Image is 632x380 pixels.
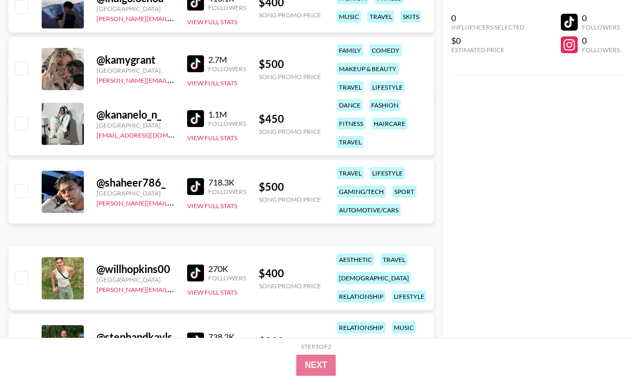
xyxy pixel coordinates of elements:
[96,53,174,66] div: @ kamygrant
[451,35,524,46] div: $0
[259,57,321,71] div: $ 500
[187,178,204,195] img: TikTok
[208,4,246,12] div: Followers
[187,110,204,127] img: TikTok
[96,108,174,121] div: @ kananelo_n_
[96,121,174,129] div: [GEOGRAPHIC_DATA]
[96,197,252,207] a: [PERSON_NAME][EMAIL_ADDRESS][DOMAIN_NAME]
[579,327,619,367] iframe: Drift Widget Chat Controller
[208,274,246,282] div: Followers
[451,13,524,23] div: 0
[337,63,398,75] div: makeup & beauty
[337,11,361,23] div: music
[337,272,411,284] div: [DEMOGRAPHIC_DATA]
[208,54,246,65] div: 2.7M
[381,254,407,266] div: travel
[370,81,405,93] div: lifestyle
[96,129,202,139] a: [EMAIL_ADDRESS][DOMAIN_NAME]
[208,177,246,188] div: 718.3K
[187,288,237,296] button: View Full Stats
[259,282,321,290] div: Song Promo Price
[259,112,321,125] div: $ 450
[187,134,237,142] button: View Full Stats
[187,265,204,281] img: TikTok
[96,262,174,276] div: @ willhopkins00
[96,74,252,84] a: [PERSON_NAME][EMAIL_ADDRESS][DOMAIN_NAME]
[96,189,174,197] div: [GEOGRAPHIC_DATA]
[187,55,204,72] img: TikTok
[259,196,321,203] div: Song Promo Price
[296,355,336,376] button: Next
[259,11,321,19] div: Song Promo Price
[451,23,524,31] div: Influencers Selected
[96,5,174,13] div: [GEOGRAPHIC_DATA]
[259,267,321,280] div: $ 400
[392,321,416,334] div: music
[96,330,174,344] div: @ stephandkayls
[337,254,374,266] div: aesthetic
[582,13,620,23] div: 0
[337,99,363,111] div: dance
[259,180,321,193] div: $ 500
[582,46,620,54] div: Followers
[367,11,394,23] div: travel
[582,23,620,31] div: Followers
[208,109,246,120] div: 1.1M
[96,13,252,23] a: [PERSON_NAME][EMAIL_ADDRESS][DOMAIN_NAME]
[372,118,407,130] div: haircare
[337,118,365,130] div: fitness
[259,335,321,348] div: $ 300
[208,332,246,342] div: 738.2K
[259,128,321,135] div: Song Promo Price
[96,66,174,74] div: [GEOGRAPHIC_DATA]
[337,290,385,303] div: relationship
[301,343,332,350] div: Step 1 of 2
[451,46,524,54] div: Estimated Price
[187,18,237,26] button: View Full Stats
[187,333,204,349] img: TikTok
[392,186,416,198] div: sport
[392,290,426,303] div: lifestyle
[208,188,246,196] div: Followers
[337,321,385,334] div: relationship
[369,99,401,111] div: fashion
[96,276,174,284] div: [GEOGRAPHIC_DATA]
[370,167,405,179] div: lifestyle
[187,202,237,210] button: View Full Stats
[208,120,246,128] div: Followers
[337,81,364,93] div: travel
[337,136,364,148] div: travel
[208,264,246,274] div: 270K
[187,79,237,87] button: View Full Stats
[401,11,421,23] div: skits
[96,176,174,189] div: @ shaheer786_
[337,167,364,179] div: travel
[96,284,252,294] a: [PERSON_NAME][EMAIL_ADDRESS][DOMAIN_NAME]
[337,204,401,216] div: automotive/cars
[582,35,620,46] div: 0
[337,186,386,198] div: gaming/tech
[259,73,321,81] div: Song Promo Price
[370,44,402,56] div: comedy
[337,44,363,56] div: family
[208,65,246,73] div: Followers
